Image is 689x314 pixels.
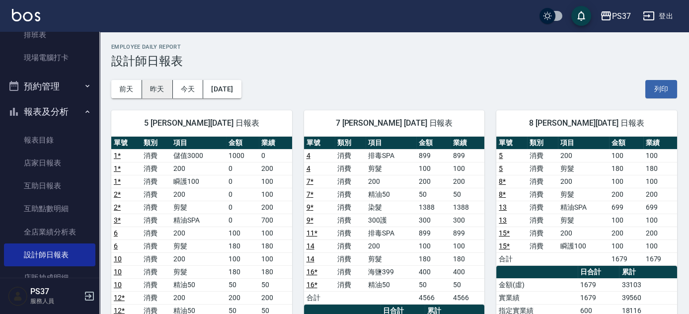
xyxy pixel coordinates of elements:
[316,118,473,128] span: 7 [PERSON_NAME] [DATE] 日報表
[643,175,677,188] td: 100
[304,291,335,304] td: 合計
[141,175,171,188] td: 消費
[416,162,450,175] td: 100
[4,74,95,99] button: 預約管理
[558,201,609,214] td: 精油SPA
[416,278,450,291] td: 50
[141,291,171,304] td: 消費
[259,227,292,239] td: 100
[4,243,95,266] a: 設計師日報表
[609,188,643,201] td: 200
[111,54,677,68] h3: 設計師日報表
[645,80,677,98] button: 列印
[609,252,643,265] td: 1679
[366,227,417,239] td: 排毒SPA
[171,227,226,239] td: 200
[335,252,366,265] td: 消費
[226,201,259,214] td: 0
[619,291,677,304] td: 39560
[4,129,95,152] a: 報表目錄
[416,291,450,304] td: 4566
[335,175,366,188] td: 消費
[366,265,417,278] td: 海鹽399
[141,278,171,291] td: 消費
[451,252,484,265] td: 180
[4,266,95,289] a: 店販抽成明細
[226,227,259,239] td: 100
[416,252,450,265] td: 180
[416,214,450,227] td: 300
[335,188,366,201] td: 消費
[366,239,417,252] td: 200
[499,164,503,172] a: 5
[527,188,558,201] td: 消費
[171,252,226,265] td: 200
[111,44,677,50] h2: Employee Daily Report
[609,175,643,188] td: 100
[203,80,241,98] button: [DATE]
[451,227,484,239] td: 899
[558,227,609,239] td: 200
[335,239,366,252] td: 消費
[451,175,484,188] td: 200
[335,227,366,239] td: 消費
[335,149,366,162] td: 消費
[4,221,95,243] a: 全店業績分析表
[226,175,259,188] td: 0
[639,7,677,25] button: 登出
[226,162,259,175] td: 0
[366,278,417,291] td: 精油50
[226,291,259,304] td: 200
[643,252,677,265] td: 1679
[141,252,171,265] td: 消費
[114,229,118,237] a: 6
[259,162,292,175] td: 200
[416,227,450,239] td: 899
[306,255,314,263] a: 14
[609,137,643,150] th: 金額
[4,23,95,46] a: 排班表
[643,201,677,214] td: 699
[451,239,484,252] td: 100
[451,162,484,175] td: 100
[12,9,40,21] img: Logo
[226,137,259,150] th: 金額
[558,239,609,252] td: 瞬護100
[643,137,677,150] th: 業績
[496,291,578,304] td: 實業績
[451,265,484,278] td: 400
[142,80,173,98] button: 昨天
[643,149,677,162] td: 100
[304,137,335,150] th: 單號
[558,162,609,175] td: 剪髮
[451,137,484,150] th: 業績
[141,137,171,150] th: 類別
[141,201,171,214] td: 消費
[114,268,122,276] a: 10
[609,214,643,227] td: 100
[578,266,619,279] th: 日合計
[451,278,484,291] td: 50
[366,149,417,162] td: 排毒SPA
[111,80,142,98] button: 前天
[508,118,665,128] span: 8 [PERSON_NAME][DATE] 日報表
[416,265,450,278] td: 400
[171,201,226,214] td: 剪髮
[171,162,226,175] td: 200
[335,214,366,227] td: 消費
[609,227,643,239] td: 200
[527,149,558,162] td: 消費
[558,137,609,150] th: 項目
[366,188,417,201] td: 精油50
[141,162,171,175] td: 消費
[596,6,635,26] button: PS37
[335,162,366,175] td: 消費
[416,239,450,252] td: 100
[335,137,366,150] th: 類別
[612,10,631,22] div: PS37
[259,201,292,214] td: 200
[171,265,226,278] td: 剪髮
[496,137,677,266] table: a dense table
[226,188,259,201] td: 0
[4,152,95,174] a: 店家日報表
